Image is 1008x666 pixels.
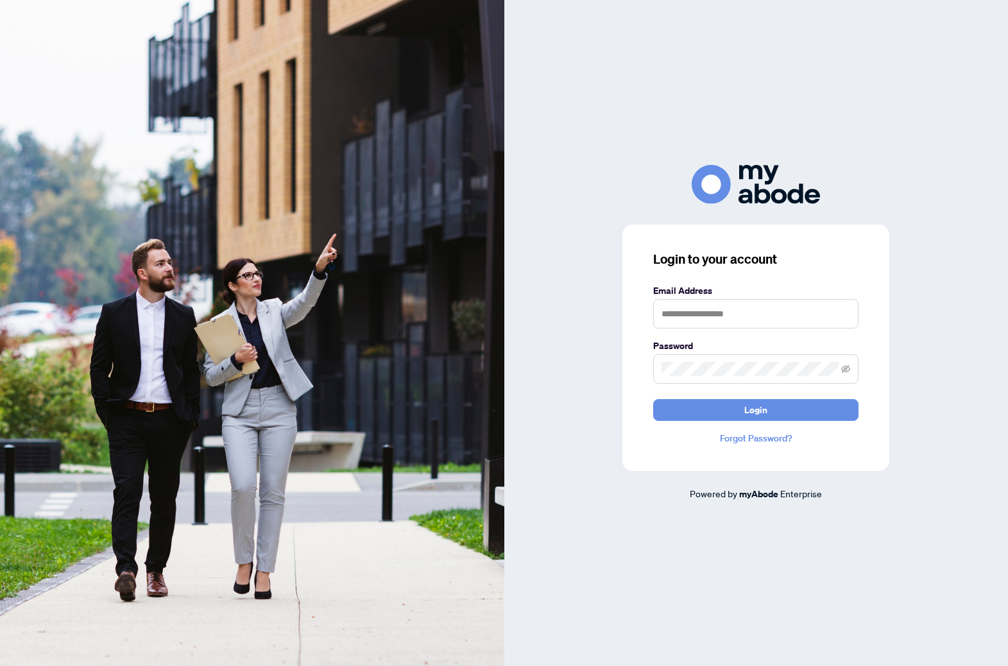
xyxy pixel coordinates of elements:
[653,250,859,268] h3: Login to your account
[653,284,859,298] label: Email Address
[653,431,859,445] a: Forgot Password?
[690,488,737,499] span: Powered by
[739,487,778,501] a: myAbode
[692,165,820,204] img: ma-logo
[653,339,859,353] label: Password
[841,364,850,373] span: eye-invisible
[653,399,859,421] button: Login
[744,400,767,420] span: Login
[780,488,822,499] span: Enterprise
